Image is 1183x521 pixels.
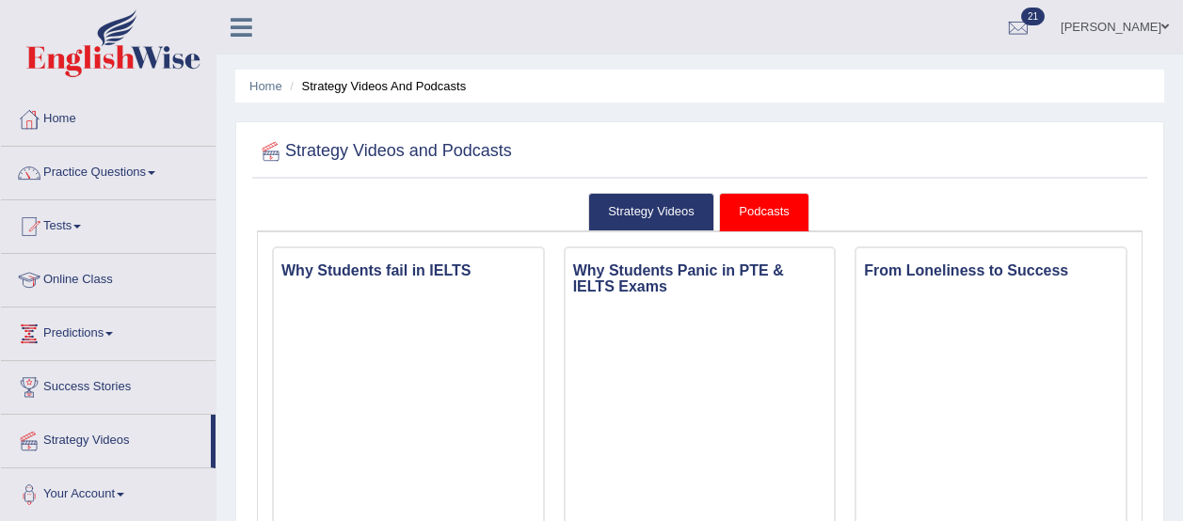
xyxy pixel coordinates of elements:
[1,147,216,194] a: Practice Questions
[257,137,512,166] h2: Strategy Videos and Podcasts
[1,361,216,408] a: Success Stories
[1,415,211,462] a: Strategy Videos
[1,254,216,301] a: Online Class
[274,258,543,284] h3: Why Students fail in IELTS
[249,79,282,93] a: Home
[285,77,466,95] li: Strategy Videos and Podcasts
[719,193,808,231] a: Podcasts
[1021,8,1045,25] span: 21
[1,200,216,247] a: Tests
[856,258,1126,284] h3: From Loneliness to Success
[1,93,216,140] a: Home
[588,193,714,231] a: Strategy Videos
[1,308,216,355] a: Predictions
[1,468,216,515] a: Your Account
[566,258,835,300] h3: Why Students Panic in PTE & IELTS Exams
